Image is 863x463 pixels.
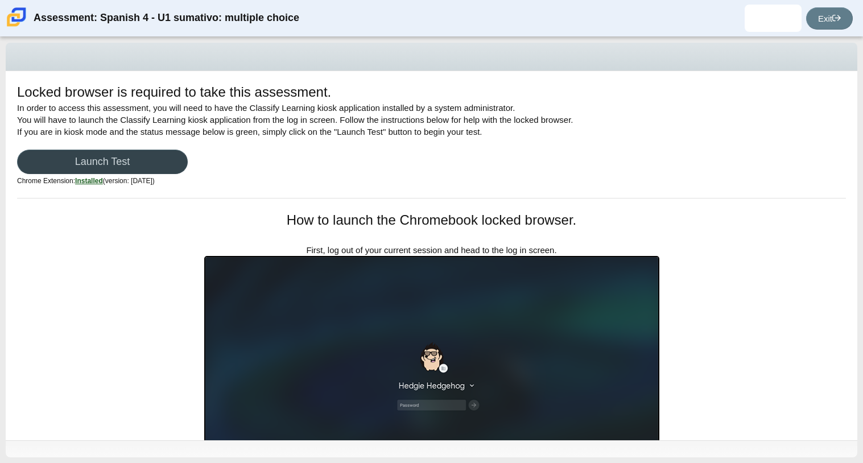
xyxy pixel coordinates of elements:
[17,82,846,198] div: In order to access this assessment, you will need to have the Classify Learning kiosk application...
[75,177,155,185] span: (version: [DATE])
[17,82,331,102] h1: Locked browser is required to take this assessment.
[17,177,155,185] small: Chrome Extension:
[17,150,188,174] a: Launch Test
[5,21,28,31] a: Carmen School of Science & Technology
[764,9,782,27] img: jamie.morenosanche.kOmxQr
[204,210,659,230] h1: How to launch the Chromebook locked browser.
[5,5,28,29] img: Carmen School of Science & Technology
[34,5,299,32] div: Assessment: Spanish 4 - U1 sumativo: multiple choice
[806,7,853,30] a: Exit
[75,177,103,185] u: Installed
